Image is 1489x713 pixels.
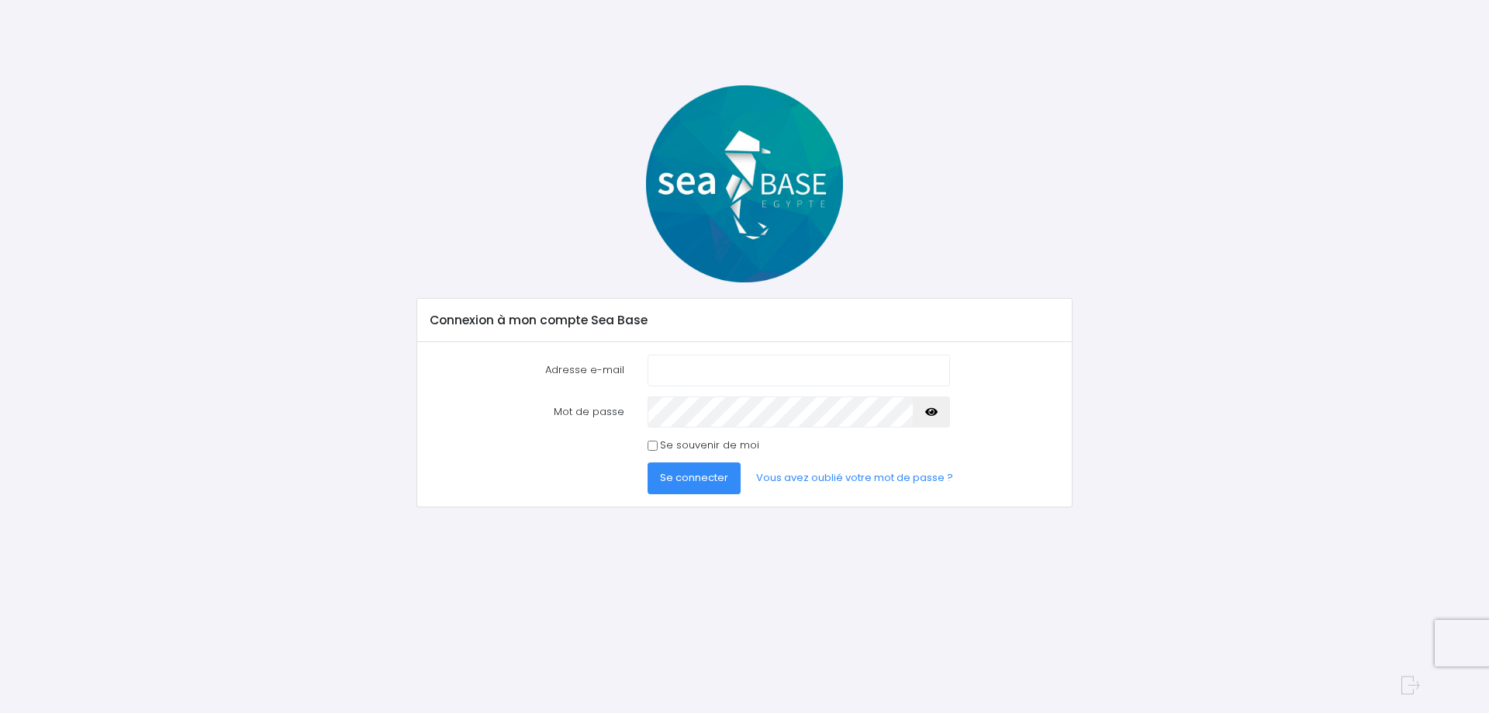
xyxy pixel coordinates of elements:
span: Se connecter [660,470,728,485]
label: Mot de passe [419,396,636,427]
button: Se connecter [648,462,741,493]
label: Adresse e-mail [419,355,636,386]
label: Se souvenir de moi [660,438,759,453]
div: Connexion à mon compte Sea Base [417,299,1071,342]
a: Vous avez oublié votre mot de passe ? [744,462,966,493]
